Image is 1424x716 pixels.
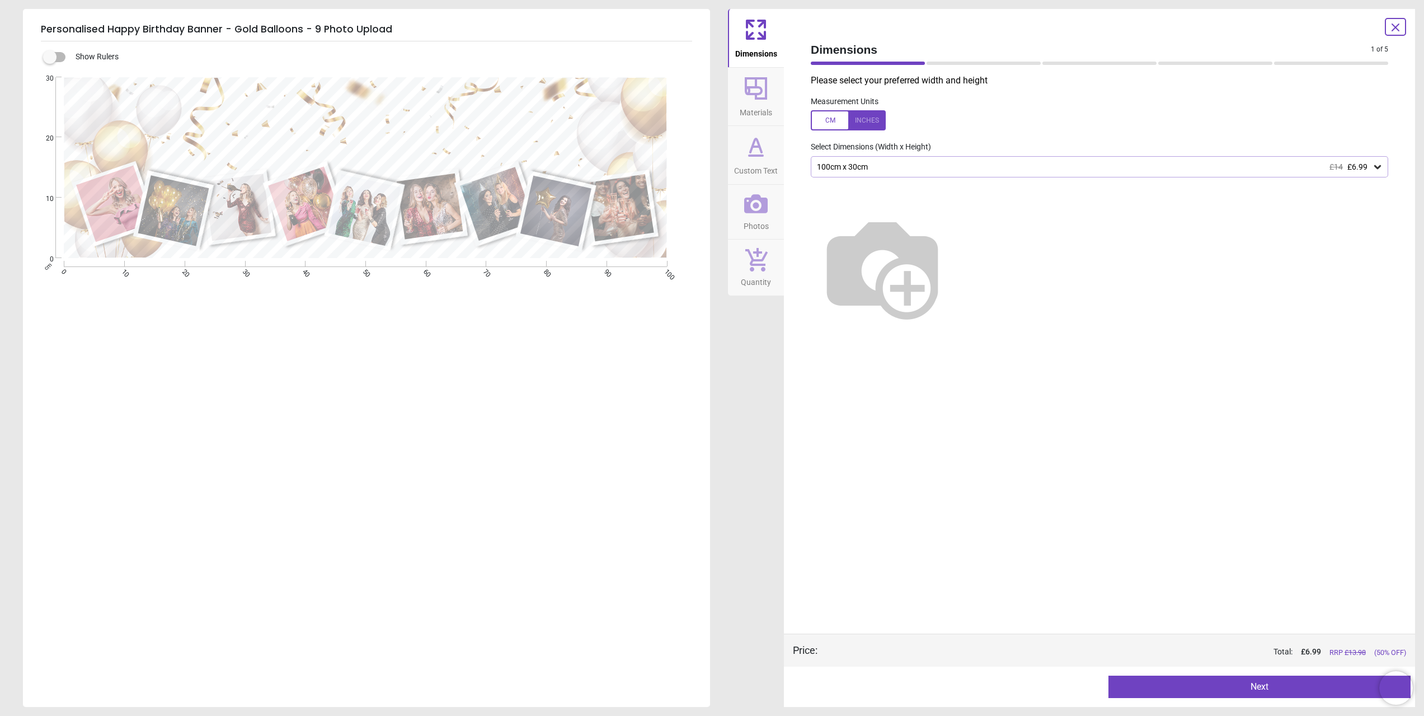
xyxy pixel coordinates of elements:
button: Photos [728,185,784,240]
span: £6.99 [1347,162,1367,171]
div: Price : [793,643,817,657]
button: Next [1108,676,1411,698]
span: (50% OFF) [1374,648,1406,658]
span: 1 of 5 [1371,45,1388,54]
span: Materials [740,102,772,119]
span: £ [1301,647,1321,658]
button: Quantity [728,240,784,296]
h5: Personalised Happy Birthday Banner - Gold Balloons - 9 Photo Upload [41,18,692,41]
iframe: Brevo live chat [1379,671,1413,705]
span: Dimensions [735,43,777,60]
span: Custom Text [734,160,778,177]
div: 100cm x 30cm [816,162,1372,172]
span: 6.99 [1305,647,1321,656]
span: £ 13.98 [1345,648,1366,657]
button: Materials [728,68,784,126]
span: Dimensions [811,41,1371,58]
p: Please select your preferred width and height [811,74,1397,87]
span: 30 [32,74,54,83]
span: Quantity [741,272,771,288]
label: Measurement Units [811,96,878,107]
img: Helper for size comparison [811,195,954,339]
label: Select Dimensions (Width x Height) [802,142,931,153]
div: Total: [834,647,1406,658]
button: Dimensions [728,9,784,67]
span: RRP [1329,648,1366,658]
span: Photos [744,216,769,232]
span: £14 [1329,162,1343,171]
button: Custom Text [728,126,784,184]
div: Show Rulers [50,50,710,64]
